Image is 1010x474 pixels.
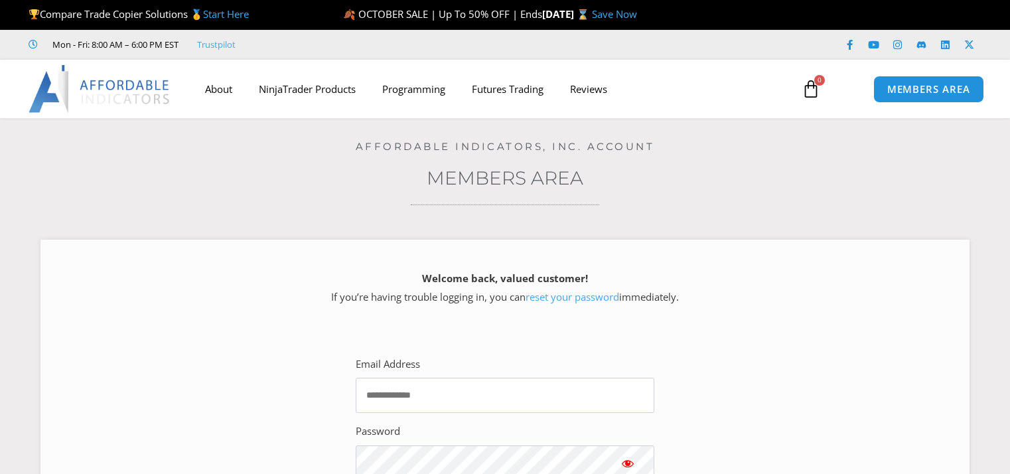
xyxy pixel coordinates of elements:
[814,75,825,86] span: 0
[203,7,249,21] a: Start Here
[592,7,637,21] a: Save Now
[64,270,946,307] p: If you’re having trouble logging in, you can immediately.
[422,272,588,285] strong: Welcome back, valued customer!
[192,74,788,104] nav: Menu
[427,167,583,189] a: Members Area
[246,74,369,104] a: NinjaTrader Products
[343,7,542,21] span: 🍂 OCTOBER SALE | Up To 50% OFF | Ends
[459,74,557,104] a: Futures Trading
[49,37,179,52] span: Mon - Fri: 8:00 AM – 6:00 PM EST
[356,355,420,374] label: Email Address
[197,37,236,52] a: Trustpilot
[526,290,619,303] a: reset your password
[356,422,400,441] label: Password
[873,76,984,103] a: MEMBERS AREA
[369,74,459,104] a: Programming
[557,74,620,104] a: Reviews
[29,65,171,113] img: LogoAI | Affordable Indicators – NinjaTrader
[782,70,840,108] a: 0
[192,74,246,104] a: About
[29,7,249,21] span: Compare Trade Copier Solutions 🥇
[29,9,39,19] img: 🏆
[542,7,592,21] strong: [DATE] ⌛
[356,140,655,153] a: Affordable Indicators, Inc. Account
[887,84,970,94] span: MEMBERS AREA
